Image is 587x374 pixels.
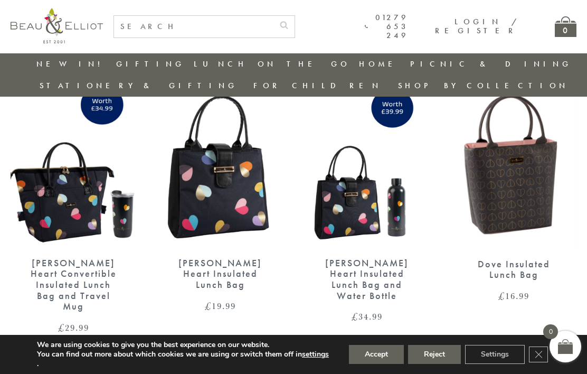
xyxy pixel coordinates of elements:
button: settings [302,350,329,359]
a: Lunch On The Go [194,59,350,69]
a: Gifting [116,59,185,69]
a: Login / Register [435,16,518,36]
a: Home [359,59,401,69]
a: Emily Heart Insulated Lunch Bag and Water Bottle [PERSON_NAME] Heart Insulated Lunch Bag and Wate... [304,85,430,322]
button: Reject [408,345,461,364]
a: Emily Heart Insulated Lunch Bag [PERSON_NAME] Heart Insulated Lunch Bag £19.99 [157,85,283,311]
button: Settings [465,345,525,364]
bdi: 29.99 [58,321,89,334]
div: [PERSON_NAME] Heart Insulated Lunch Bag and Water Bottle [323,258,411,302]
a: Stationery & Gifting [40,80,238,91]
a: Emily Heart Convertible Lunch Bag and Travel Mug [PERSON_NAME] Heart Convertible Insulated Lunch ... [11,85,136,333]
span: £ [352,310,358,323]
span: £ [58,321,65,334]
span: 0 [543,324,558,339]
span: £ [205,300,212,312]
img: Emily Heart Convertible Lunch Bag and Travel Mug [11,85,136,247]
a: New in! [36,59,107,69]
img: Emily Heart Insulated Lunch Bag and Water Bottle [304,85,430,247]
img: logo [11,8,103,43]
a: 01279 653 249 [365,13,409,41]
a: For Children [253,80,382,91]
button: Accept [349,345,404,364]
img: Emily Heart Insulated Lunch Bag [157,85,283,247]
div: Dove Insulated Lunch Bag [469,259,558,280]
input: SEARCH [114,16,273,38]
a: Picnic & Dining [410,59,572,69]
bdi: 19.99 [205,300,236,312]
div: [PERSON_NAME] Heart Insulated Lunch Bag [176,258,264,291]
button: Close GDPR Cookie Banner [529,347,548,362]
a: Shop by collection [398,80,569,91]
img: Dove Insulated Lunch Bag [451,85,576,248]
span: £ [498,289,505,302]
a: 0 [555,16,576,37]
bdi: 34.99 [352,310,383,323]
p: We are using cookies to give you the best experience on our website. [37,340,329,350]
a: Dove Insulated Lunch Bag Dove Insulated Lunch Bag £16.99 [451,85,576,301]
p: You can find out more about which cookies we are using or switch them off in . [37,350,329,369]
div: [PERSON_NAME] Heart Convertible Insulated Lunch Bag and Travel Mug [29,258,118,312]
bdi: 16.99 [498,289,529,302]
